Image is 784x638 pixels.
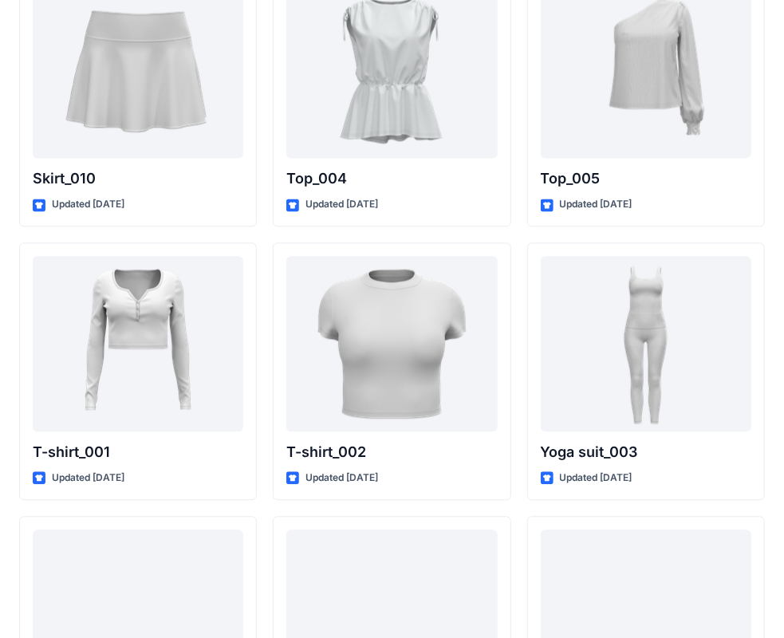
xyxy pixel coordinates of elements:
[286,441,497,463] p: T-shirt_002
[52,470,124,486] p: Updated [DATE]
[286,167,497,190] p: Top_004
[286,256,497,431] a: T-shirt_002
[52,196,124,213] p: Updated [DATE]
[305,196,378,213] p: Updated [DATE]
[305,470,378,486] p: Updated [DATE]
[541,256,751,431] a: Yoga suit_003
[541,441,751,463] p: Yoga suit_003
[33,167,243,190] p: Skirt_010
[541,167,751,190] p: Top_005
[560,196,632,213] p: Updated [DATE]
[560,470,632,486] p: Updated [DATE]
[33,441,243,463] p: T-shirt_001
[33,256,243,431] a: T-shirt_001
